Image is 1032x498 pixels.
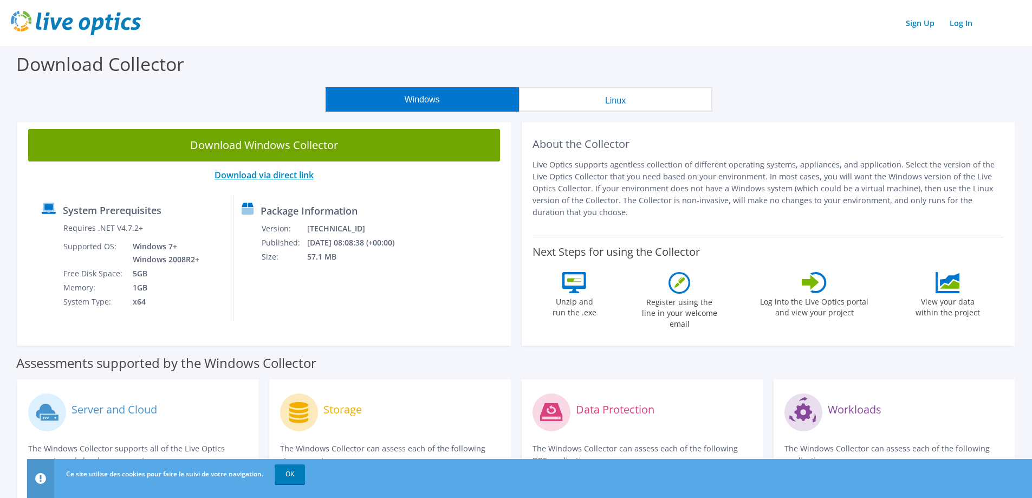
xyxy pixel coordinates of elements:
[63,295,125,309] td: System Type:
[261,250,307,264] td: Size:
[261,222,307,236] td: Version:
[307,236,408,250] td: [DATE] 08:08:38 (+00:00)
[908,293,986,318] label: View your data within the project
[16,358,316,368] label: Assessments supported by the Windows Collector
[125,295,202,309] td: x64
[326,87,519,112] button: Windows
[63,223,143,234] label: Requires .NET V4.7.2+
[944,15,978,31] a: Log In
[215,169,314,181] a: Download via direct link
[784,443,1004,467] p: The Windows Collector can assess each of the following applications.
[828,404,881,415] label: Workloads
[533,443,752,467] p: The Windows Collector can assess each of the following DPS applications.
[280,443,499,467] p: The Windows Collector can assess each of the following storage systems.
[16,51,184,76] label: Download Collector
[639,294,720,329] label: Register using the line in your welcome email
[760,293,869,318] label: Log into the Live Optics portal and view your project
[533,138,1004,151] h2: About the Collector
[125,281,202,295] td: 1GB
[66,469,263,478] span: Ce site utilise des cookies pour faire le suivi de votre navigation.
[125,240,202,267] td: Windows 7+ Windows 2008R2+
[63,205,161,216] label: System Prerequisites
[11,11,141,35] img: live_optics_svg.svg
[72,404,157,415] label: Server and Cloud
[63,240,125,267] td: Supported OS:
[63,267,125,281] td: Free Disk Space:
[28,443,248,467] p: The Windows Collector supports all of the Live Optics compute and cloud assessments.
[323,404,362,415] label: Storage
[533,245,700,258] label: Next Steps for using the Collector
[533,159,1004,218] p: Live Optics supports agentless collection of different operating systems, appliances, and applica...
[900,15,940,31] a: Sign Up
[28,129,500,161] a: Download Windows Collector
[307,250,408,264] td: 57.1 MB
[576,404,654,415] label: Data Protection
[63,281,125,295] td: Memory:
[307,222,408,236] td: [TECHNICAL_ID]
[519,87,712,112] button: Linux
[549,293,599,318] label: Unzip and run the .exe
[275,464,305,484] a: OK
[261,236,307,250] td: Published:
[125,267,202,281] td: 5GB
[261,205,358,216] label: Package Information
